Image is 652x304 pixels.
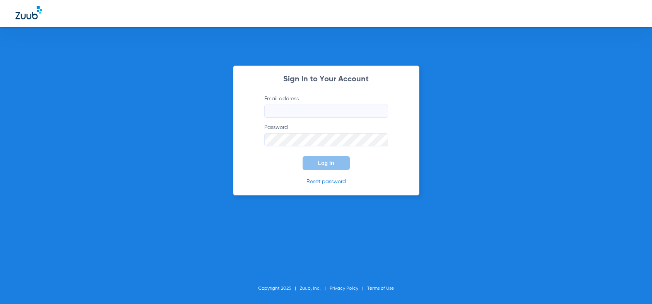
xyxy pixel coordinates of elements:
img: Zuub Logo [15,6,42,19]
input: Password [264,133,388,146]
h2: Sign In to Your Account [253,76,400,83]
span: Log In [318,160,334,166]
a: Terms of Use [367,286,394,291]
label: Password [264,124,388,146]
li: Copyright 2025 [258,285,300,292]
li: Zuub, Inc. [300,285,330,292]
input: Email address [264,105,388,118]
label: Email address [264,95,388,118]
button: Log In [303,156,350,170]
a: Privacy Policy [330,286,358,291]
a: Reset password [306,179,346,184]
